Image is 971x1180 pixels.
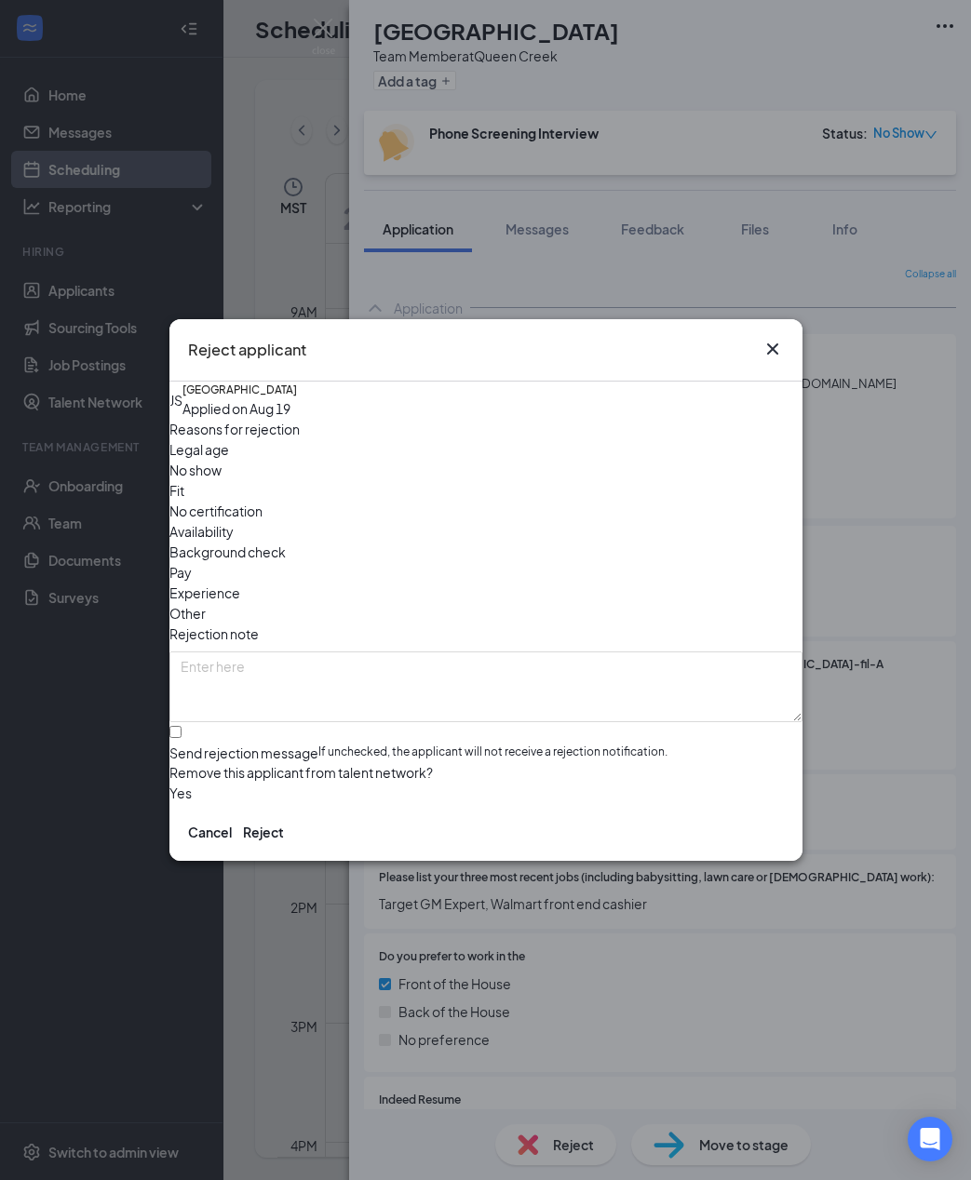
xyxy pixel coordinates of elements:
span: Fit [169,480,184,501]
span: Availability [169,521,234,542]
div: Open Intercom Messenger [908,1117,952,1161]
span: Pay [169,562,192,583]
svg: Cross [762,338,784,360]
span: Remove this applicant from talent network? [169,764,433,781]
span: No show [169,460,222,480]
span: If unchecked, the applicant will not receive a rejection notification. [318,744,668,762]
span: Rejection note [169,625,259,642]
h5: [GEOGRAPHIC_DATA] [182,382,297,398]
span: Reasons for rejection [169,421,300,437]
span: Other [169,603,206,624]
div: Send rejection message [169,744,318,762]
h3: Reject applicant [188,338,306,362]
span: No certification [169,501,263,521]
div: JS [169,390,182,410]
span: Experience [169,583,240,603]
div: Applied on Aug 19 [182,398,297,419]
span: Legal age [169,439,229,460]
span: Yes [169,783,192,803]
button: Close [762,338,784,360]
input: Send rejection messageIf unchecked, the applicant will not receive a rejection notification. [169,726,182,738]
button: Cancel [188,822,232,842]
button: Reject [243,822,284,842]
span: Background check [169,542,286,562]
